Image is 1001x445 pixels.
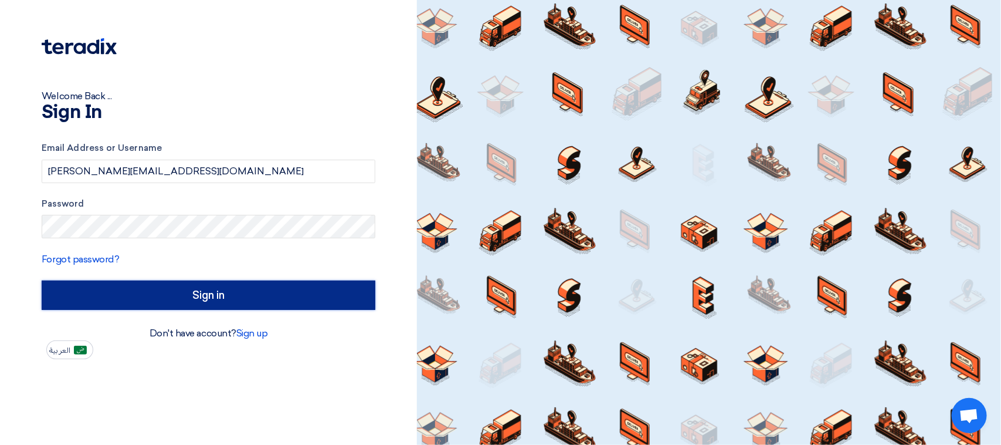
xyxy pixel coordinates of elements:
[42,141,375,155] label: Email Address or Username
[42,89,375,103] div: Welcome Back ...
[236,328,268,339] a: Sign up
[42,281,375,310] input: Sign in
[42,254,119,265] a: Forgot password?
[49,346,70,355] span: العربية
[42,197,375,211] label: Password
[42,38,117,55] img: Teradix logo
[952,398,987,433] div: Open chat
[42,326,375,341] div: Don't have account?
[42,160,375,183] input: Enter your business email or username
[46,341,93,359] button: العربية
[42,103,375,122] h1: Sign In
[74,346,87,355] img: ar-AR.png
